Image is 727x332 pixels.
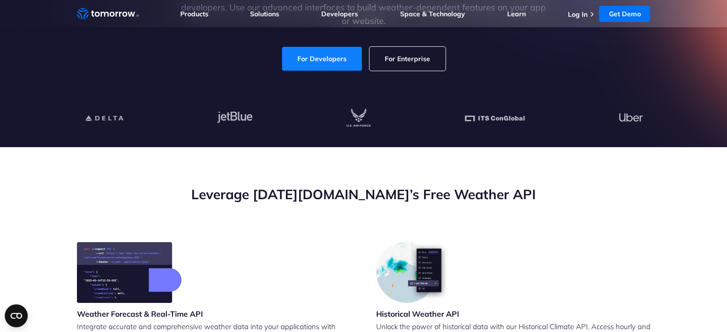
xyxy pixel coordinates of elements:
a: For Developers [282,47,362,71]
a: Home link [77,7,139,21]
h2: Leverage [DATE][DOMAIN_NAME]’s Free Weather API [77,185,651,203]
a: For Enterprise [369,47,445,71]
h3: Weather Forecast & Real-Time API [77,309,203,319]
a: Get Demo [599,6,650,22]
h3: Historical Weather API [376,309,459,319]
button: Open CMP widget [5,304,28,327]
a: Space & Technology [400,10,465,18]
a: Developers [321,10,358,18]
a: Log In [567,10,587,19]
a: Solutions [250,10,279,18]
a: Products [180,10,208,18]
a: Learn [507,10,526,18]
